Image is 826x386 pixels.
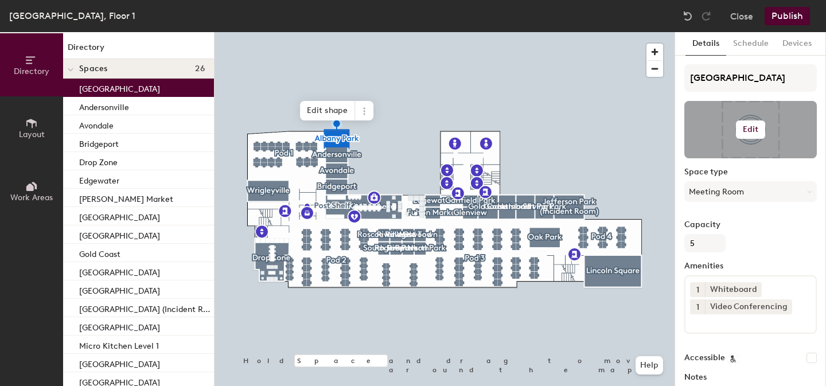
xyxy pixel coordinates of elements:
p: [GEOGRAPHIC_DATA] [79,319,160,333]
label: Amenities [684,262,817,271]
p: [PERSON_NAME] Market [79,191,173,204]
button: 1 [690,299,705,314]
span: Directory [14,67,49,76]
span: Spaces [79,64,108,73]
label: Capacity [684,220,817,229]
label: Accessible [684,353,725,362]
p: [GEOGRAPHIC_DATA] [79,228,160,241]
p: Edgewater [79,173,119,186]
button: 1 [690,282,705,297]
span: 26 [195,64,205,73]
p: [GEOGRAPHIC_DATA] [79,264,160,278]
button: Details [685,32,726,56]
p: Avondale [79,118,114,131]
h6: Edit [743,125,759,134]
button: Edit [736,120,766,139]
p: Drop Zone [79,154,118,167]
p: [GEOGRAPHIC_DATA] [79,356,160,369]
div: Whiteboard [705,282,762,297]
button: Close [730,7,753,25]
label: Notes [684,373,817,382]
p: Micro Kitchen Level 1 [79,338,159,351]
label: Space type [684,167,817,177]
span: Layout [19,130,45,139]
span: 1 [696,301,699,313]
button: Help [636,356,663,375]
button: Publish [765,7,810,25]
p: Bridgeport [79,136,119,149]
span: 1 [696,284,699,296]
p: Gold Coast [79,246,120,259]
p: [GEOGRAPHIC_DATA] (Incident Room) [79,301,212,314]
h1: Directory [63,41,214,59]
p: [GEOGRAPHIC_DATA] [79,209,160,223]
img: Redo [700,10,712,22]
div: Video Conferencing [705,299,792,314]
img: Undo [682,10,693,22]
div: [GEOGRAPHIC_DATA], Floor 1 [9,9,135,23]
p: Andersonville [79,99,129,112]
button: Schedule [726,32,776,56]
span: Work Areas [10,193,53,202]
span: Edit shape [300,101,355,120]
button: Devices [776,32,819,56]
p: [GEOGRAPHIC_DATA] [79,81,160,94]
p: [GEOGRAPHIC_DATA] [79,283,160,296]
button: Meeting Room [684,181,817,202]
